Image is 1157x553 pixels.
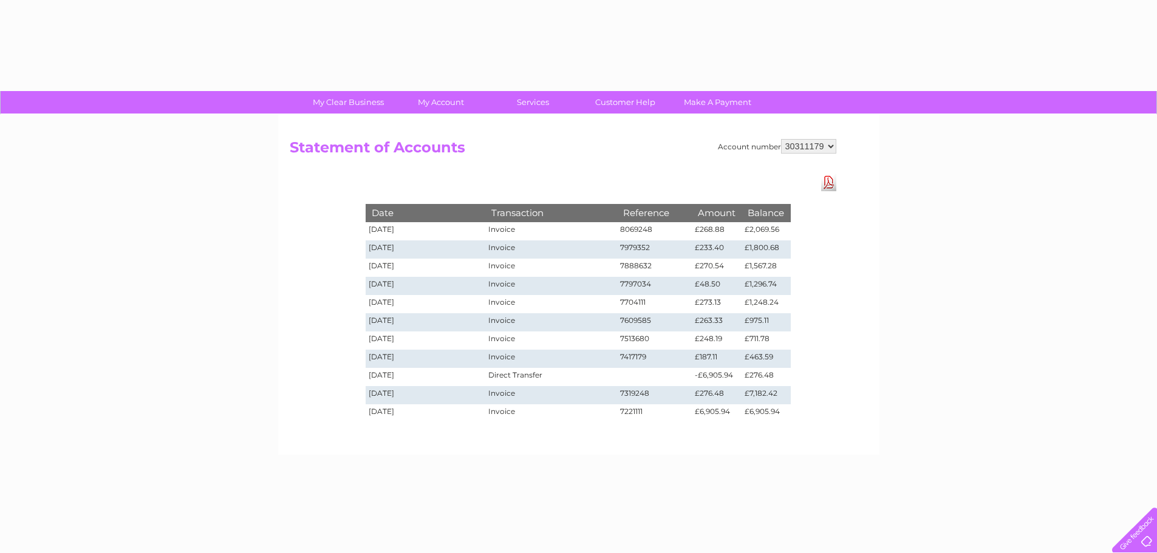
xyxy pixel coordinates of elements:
td: 7513680 [617,331,692,350]
td: £463.59 [742,350,790,368]
td: £248.19 [692,331,742,350]
td: [DATE] [366,222,486,240]
th: Date [366,204,486,222]
td: [DATE] [366,240,486,259]
td: [DATE] [366,277,486,295]
a: Download Pdf [821,174,836,191]
td: £276.48 [692,386,742,404]
td: £1,800.68 [742,240,790,259]
th: Reference [617,204,692,222]
td: £711.78 [742,331,790,350]
td: [DATE] [366,295,486,313]
td: 7704111 [617,295,692,313]
th: Amount [692,204,742,222]
td: [DATE] [366,368,486,386]
td: £6,905.94 [742,404,790,422]
td: -£6,905.94 [692,368,742,386]
td: Invoice [485,295,616,313]
td: Invoice [485,350,616,368]
td: £233.40 [692,240,742,259]
a: My Account [391,91,491,114]
a: Customer Help [575,91,675,114]
td: 7609585 [617,313,692,331]
td: £975.11 [742,313,790,331]
td: £270.54 [692,259,742,277]
td: £1,248.24 [742,295,790,313]
td: Invoice [485,331,616,350]
td: 7417179 [617,350,692,368]
td: £273.13 [692,295,742,313]
td: Invoice [485,240,616,259]
td: £7,182.42 [742,386,790,404]
td: £268.88 [692,222,742,240]
td: [DATE] [366,350,486,368]
td: £6,905.94 [692,404,742,422]
td: 7221111 [617,404,692,422]
td: £263.33 [692,313,742,331]
td: [DATE] [366,331,486,350]
td: [DATE] [366,404,486,422]
td: £187.11 [692,350,742,368]
td: Invoice [485,259,616,277]
a: My Clear Business [298,91,398,114]
td: £2,069.56 [742,222,790,240]
div: Account number [718,139,836,154]
td: 7888632 [617,259,692,277]
td: Direct Transfer [485,368,616,386]
h2: Statement of Accounts [290,139,836,162]
td: £48.50 [692,277,742,295]
td: 8069248 [617,222,692,240]
td: £1,567.28 [742,259,790,277]
td: Invoice [485,313,616,331]
td: 7319248 [617,386,692,404]
th: Balance [742,204,790,222]
a: Services [483,91,583,114]
td: [DATE] [366,386,486,404]
td: Invoice [485,222,616,240]
td: £1,296.74 [742,277,790,295]
td: Invoice [485,404,616,422]
td: 7797034 [617,277,692,295]
td: £276.48 [742,368,790,386]
td: 7979352 [617,240,692,259]
td: [DATE] [366,313,486,331]
th: Transaction [485,204,616,222]
a: Make A Payment [667,91,768,114]
td: Invoice [485,277,616,295]
td: Invoice [485,386,616,404]
td: [DATE] [366,259,486,277]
